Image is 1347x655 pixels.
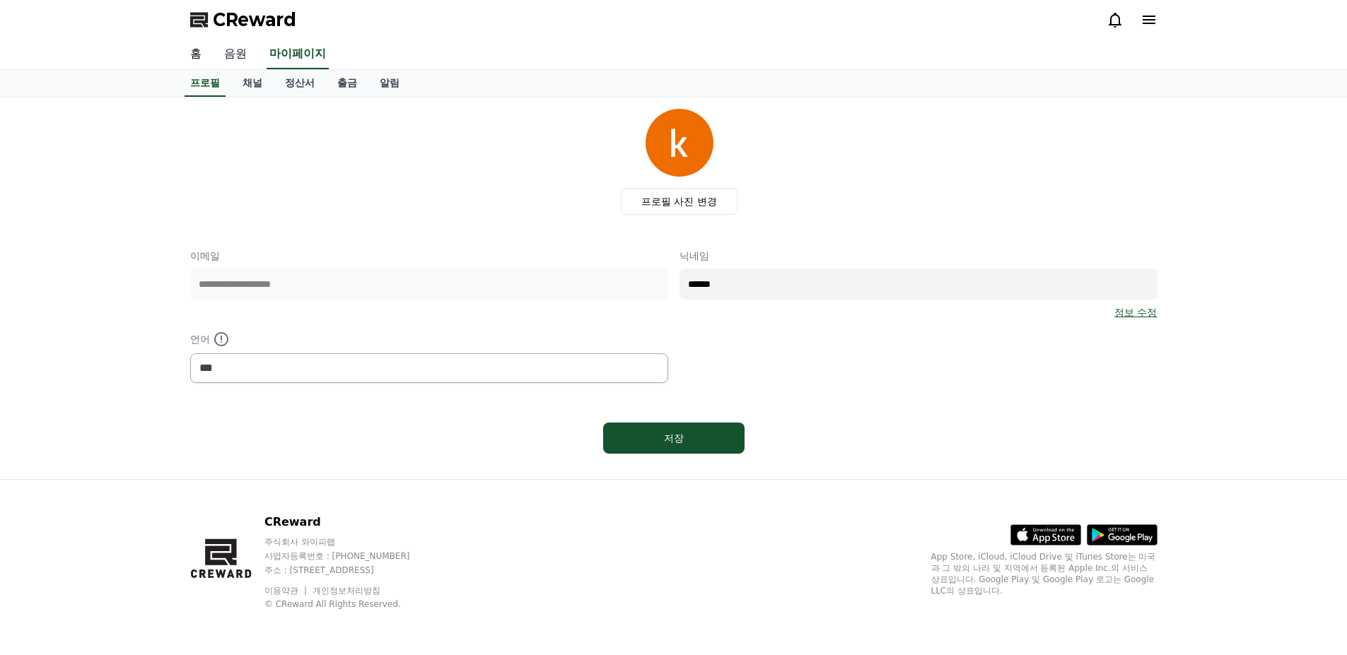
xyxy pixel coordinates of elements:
[190,331,668,348] p: 언어
[313,586,380,596] a: 개인정보처리방침
[185,70,226,97] a: 프로필
[368,70,411,97] a: 알림
[264,598,437,610] p: © CReward All Rights Reserved.
[264,565,437,576] p: 주소 : [STREET_ADDRESS]
[631,431,716,445] div: 저장
[326,70,368,97] a: 출금
[931,551,1158,596] p: App Store, iCloud, iCloud Drive 및 iTunes Store는 미국과 그 밖의 나라 및 지역에서 등록된 Apple Inc.의 서비스 상표입니다. Goo...
[646,109,713,177] img: profile_image
[621,188,737,215] label: 프로필 사진 변경
[45,469,53,480] span: 홈
[213,8,296,31] span: CReward
[264,550,437,562] p: 사업자등록번호 : [PHONE_NUMBER]
[129,470,146,481] span: 대화
[264,586,309,596] a: 이용약관
[213,40,258,69] a: 음원
[274,70,326,97] a: 정산서
[267,40,329,69] a: 마이페이지
[264,536,437,548] p: 주식회사 와이피랩
[93,448,182,483] a: 대화
[190,8,296,31] a: CReward
[4,448,93,483] a: 홈
[231,70,274,97] a: 채널
[179,40,213,69] a: 홈
[182,448,272,483] a: 설정
[1114,305,1157,319] a: 정보 수정
[218,469,235,480] span: 설정
[603,423,745,454] button: 저장
[190,249,668,263] p: 이메일
[680,249,1158,263] p: 닉네임
[264,514,437,531] p: CReward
